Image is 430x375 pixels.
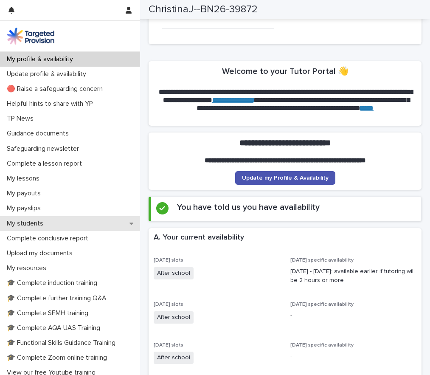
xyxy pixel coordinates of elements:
[3,115,40,123] p: TP News
[154,302,183,307] span: [DATE] slots
[3,130,76,138] p: Guidance documents
[290,258,354,263] span: [DATE] specific availability
[222,66,348,76] h2: Welcome to your Tutor Portal 👋
[3,204,48,212] p: My payslips
[3,309,95,317] p: 🎓 Complete SEMH training
[154,343,183,348] span: [DATE] slots
[290,352,417,361] p: -
[290,343,354,348] span: [DATE] specific availability
[3,324,107,332] p: 🎓 Complete AQA UAS Training
[3,220,50,228] p: My students
[177,202,320,212] h2: You have told us you have availability
[3,354,114,362] p: 🎓 Complete Zoom online training
[3,249,79,257] p: Upload my documents
[149,3,258,16] h2: ChristinaJ--BN26-39872
[7,28,54,45] img: M5nRWzHhSzIhMunXDL62
[3,70,93,78] p: Update profile & availability
[290,302,354,307] span: [DATE] specific availability
[3,279,104,287] p: 🎓 Complete induction training
[3,100,100,108] p: Helpful hints to share with YP
[235,171,335,185] a: Update my Profile & Availability
[3,175,46,183] p: My lessons
[154,352,194,364] span: After school
[3,160,89,168] p: Complete a lesson report
[3,189,48,197] p: My payouts
[154,311,194,324] span: After school
[154,258,183,263] span: [DATE] slots
[3,145,86,153] p: Safeguarding newsletter
[3,234,95,242] p: Complete conclusive report
[290,311,417,320] p: -
[154,233,244,242] h2: A. Your current availability
[242,175,329,181] span: Update my Profile & Availability
[3,294,113,302] p: 🎓 Complete further training Q&A
[3,85,110,93] p: 🔴 Raise a safeguarding concern
[154,267,194,279] span: After school
[290,267,417,285] p: [DATE] - [DATE]: available earlier if tutoring will be 2 hours or more
[3,339,122,347] p: 🎓 Functional Skills Guidance Training
[3,264,53,272] p: My resources
[3,55,80,63] p: My profile & availability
